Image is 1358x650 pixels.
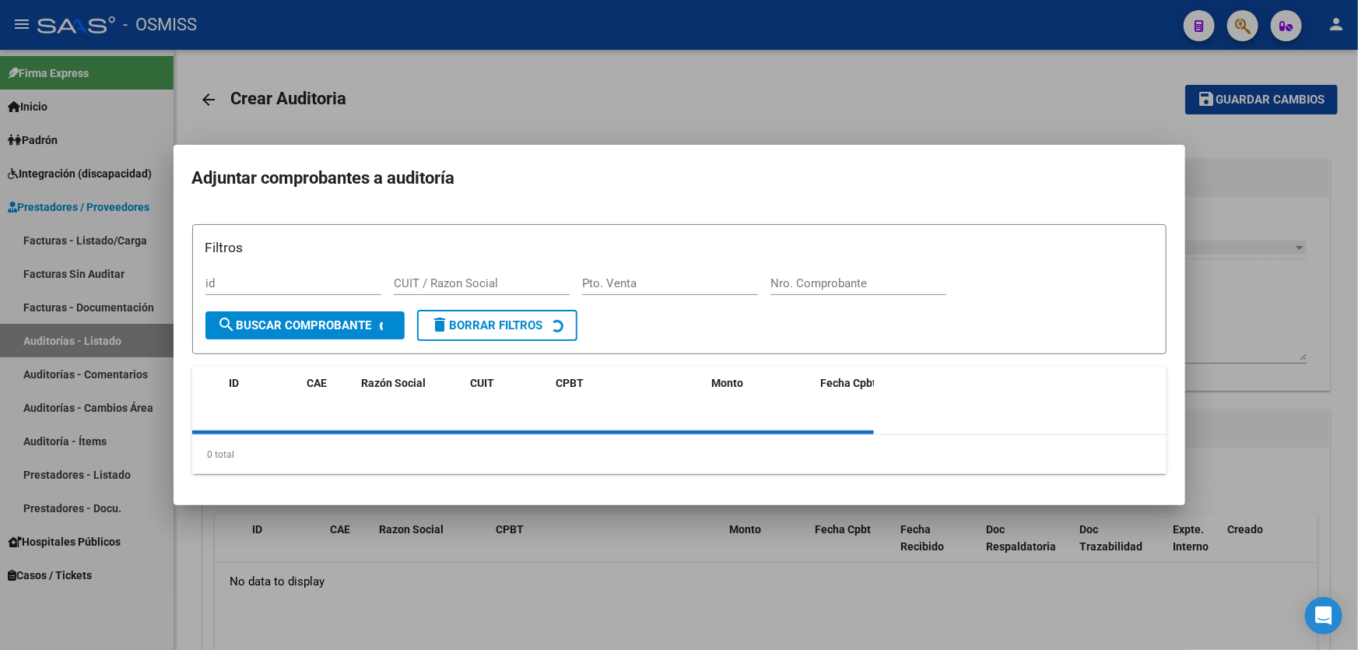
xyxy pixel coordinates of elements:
[465,367,550,418] datatable-header-cell: CUIT
[471,377,495,389] span: CUIT
[821,377,877,389] span: Fecha Cpbt
[307,377,328,389] span: CAE
[192,435,1167,474] div: 0 total
[706,367,815,418] datatable-header-cell: Monto
[431,318,543,332] span: Borrar Filtros
[218,315,237,334] mat-icon: search
[712,377,744,389] span: Monto
[223,367,301,418] datatable-header-cell: ID
[301,367,356,418] datatable-header-cell: CAE
[205,237,1153,258] h3: Filtros
[556,377,584,389] span: CPBT
[815,367,885,418] datatable-header-cell: Fecha Cpbt
[431,315,450,334] mat-icon: delete
[356,367,465,418] datatable-header-cell: Razón Social
[230,377,240,389] span: ID
[362,377,426,389] span: Razón Social
[192,163,1167,193] h2: Adjuntar comprobantes a auditoría
[205,311,405,339] button: Buscar Comprobante
[550,367,706,418] datatable-header-cell: CPBT
[1305,597,1342,634] div: Open Intercom Messenger
[417,310,577,341] button: Borrar Filtros
[218,318,372,332] span: Buscar Comprobante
